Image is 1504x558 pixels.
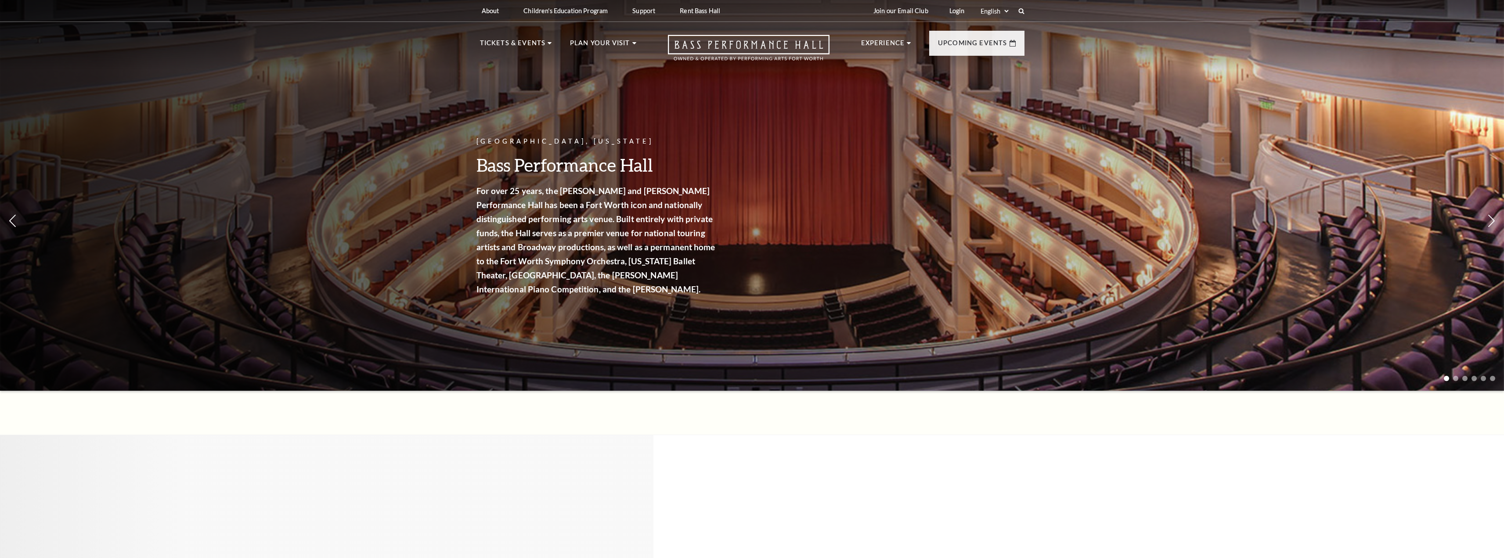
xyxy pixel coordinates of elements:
[480,38,546,54] p: Tickets & Events
[861,38,905,54] p: Experience
[680,7,720,14] p: Rent Bass Hall
[570,38,630,54] p: Plan Your Visit
[476,154,718,176] h3: Bass Performance Hall
[482,7,499,14] p: About
[476,136,718,147] p: [GEOGRAPHIC_DATA], [US_STATE]
[523,7,608,14] p: Children's Education Program
[979,7,1010,15] select: Select:
[938,38,1007,54] p: Upcoming Events
[632,7,655,14] p: Support
[476,186,715,294] strong: For over 25 years, the [PERSON_NAME] and [PERSON_NAME] Performance Hall has been a Fort Worth ico...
